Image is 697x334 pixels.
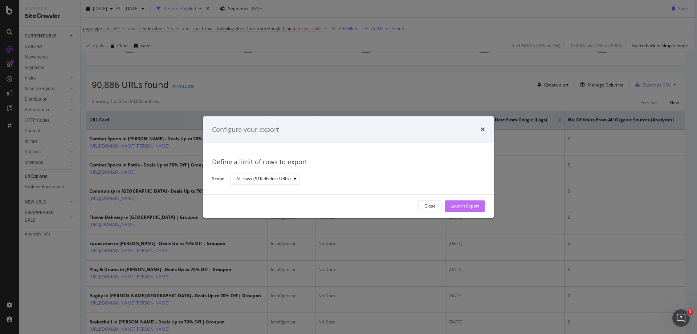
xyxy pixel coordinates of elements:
button: Close [418,200,442,212]
div: times [481,125,485,134]
label: Scope [212,176,224,184]
button: Launch Export [445,200,485,212]
div: Launch Export [451,203,479,209]
div: Configure your export [212,125,279,134]
div: Define a limit of rows to export [212,158,485,167]
iframe: Intercom live chat [672,309,690,327]
button: All rows (91K distinct URLs) [230,173,300,185]
span: 1 [687,309,693,315]
div: All rows (91K distinct URLs) [236,177,291,181]
div: Close [424,203,436,209]
div: modal [203,116,494,218]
